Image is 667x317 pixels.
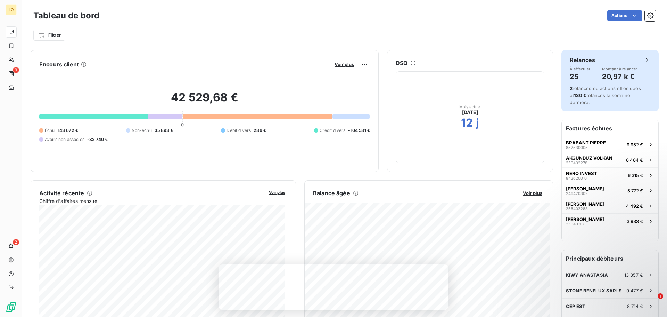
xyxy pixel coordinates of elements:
span: 2 [570,86,573,91]
iframe: Intercom live chat [643,293,660,310]
button: Actions [607,10,642,21]
span: 842620010 [566,176,587,180]
span: [DATE] [462,109,478,116]
span: CEP EST [566,303,585,309]
span: Chiffre d'affaires mensuel [39,197,264,205]
span: À effectuer [570,67,591,71]
h2: j [476,116,479,130]
span: 9 [13,67,19,73]
h2: 12 [461,116,473,130]
span: NERO INVEST [566,171,597,176]
span: 8 714 € [627,303,643,309]
span: relances ou actions effectuées et relancés la semaine dernière. [570,86,641,105]
div: LO [6,4,17,15]
h6: Encours client [39,60,79,69]
span: -32 740 € [87,136,108,143]
iframe: Enquête de LeanPay [219,264,448,310]
span: 256401117 [566,222,584,226]
span: 256402288 [566,207,588,211]
span: 0 [181,122,184,127]
button: Voir plus [332,61,356,68]
h6: Relances [570,56,595,64]
span: 3 933 € [627,219,643,224]
span: 2 [13,239,19,245]
span: Montant à relancer [602,67,637,71]
span: Échu [45,127,55,134]
h6: Factures échues [562,120,658,137]
span: [PERSON_NAME] [566,201,604,207]
h6: Activité récente [39,189,84,197]
button: Voir plus [521,190,544,196]
button: NERO INVEST8426200106 315 € [562,167,658,183]
span: 143 672 € [58,127,78,134]
h6: DSO [396,59,407,67]
span: 6 315 € [628,173,643,178]
span: 286 € [254,127,266,134]
h3: Tableau de bord [33,9,99,22]
span: 4 492 € [626,203,643,209]
span: [PERSON_NAME] [566,186,604,191]
span: 852530005 [566,145,588,150]
span: Voir plus [269,190,285,195]
span: 256402278 [566,161,587,165]
h4: 25 [570,71,591,82]
span: Mois actuel [459,105,481,109]
span: 5 772 € [627,188,643,193]
span: [PERSON_NAME] [566,216,604,222]
iframe: Intercom notifications message [528,249,667,298]
span: Non-échu [132,127,152,134]
h2: 42 529,68 € [39,90,370,111]
h4: 20,97 k € [602,71,637,82]
span: AKGUNDUZ VOLKAN [566,155,612,161]
span: Crédit divers [320,127,346,134]
span: -104 581 € [348,127,370,134]
span: Voir plus [523,190,542,196]
button: Filtrer [33,30,65,41]
span: 1 [658,293,663,299]
button: BRABANT PIERRE8525300059 952 € [562,137,658,152]
span: 9 952 € [627,142,643,148]
span: 8 484 € [626,157,643,163]
button: [PERSON_NAME]2564022884 492 € [562,198,658,213]
span: 35 893 € [155,127,173,134]
h6: Balance âgée [313,189,350,197]
span: Voir plus [335,62,354,67]
span: 130 € [574,93,586,98]
span: 246420302 [566,191,588,196]
button: [PERSON_NAME]2464203025 772 € [562,183,658,198]
button: AKGUNDUZ VOLKAN2564022788 484 € [562,152,658,167]
img: Logo LeanPay [6,302,17,313]
span: Avoirs non associés [45,136,84,143]
button: Voir plus [267,189,287,195]
span: BRABANT PIERRE [566,140,606,145]
span: Débit divers [227,127,251,134]
button: [PERSON_NAME]2564011173 933 € [562,213,658,229]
